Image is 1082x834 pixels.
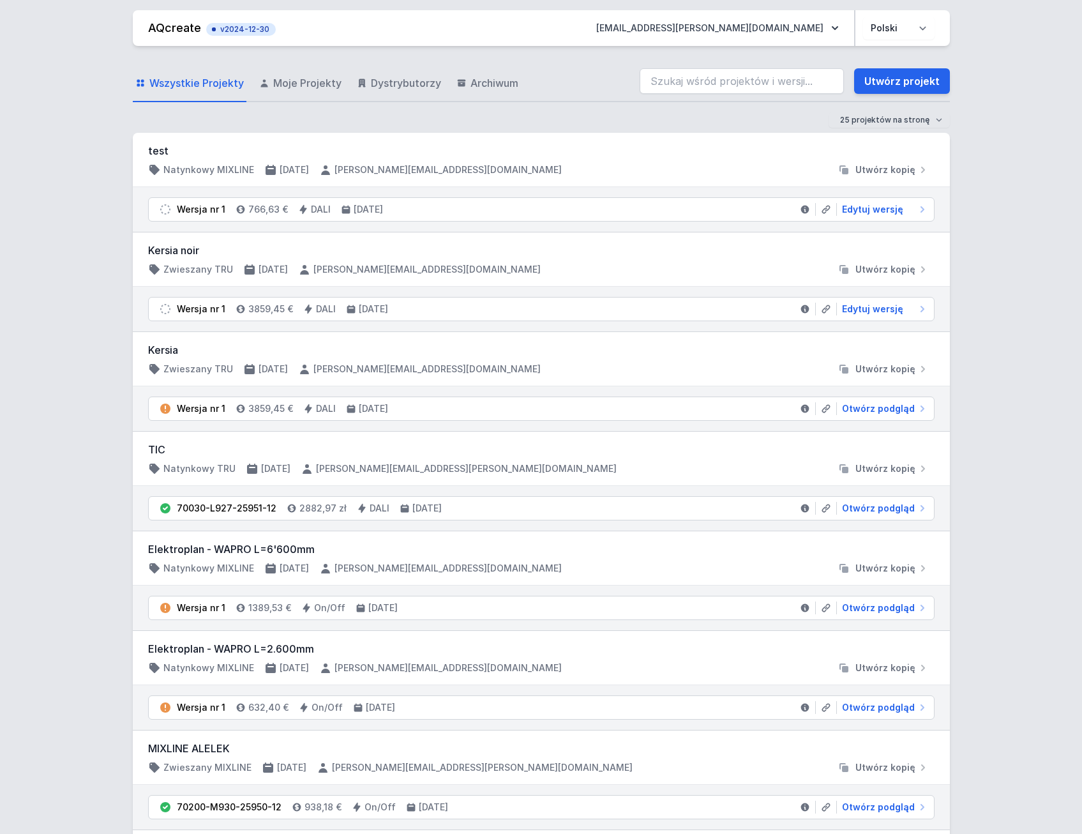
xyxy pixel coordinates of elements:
[280,163,309,176] h4: [DATE]
[371,75,441,91] span: Dystrybutorzy
[149,75,244,91] span: Wszystkie Projekty
[316,402,336,415] h4: DALI
[470,75,518,91] span: Archiwum
[837,801,929,814] a: Otwórz podgląd
[213,24,269,34] span: v2024-12-30
[148,542,935,557] h3: Elektroplan - WAPRO L=6'600mm
[148,21,201,34] a: AQcreate
[334,163,562,176] h4: [PERSON_NAME][EMAIL_ADDRESS][DOMAIN_NAME]
[177,203,225,216] div: Wersja nr 1
[586,17,849,40] button: [EMAIL_ADDRESS][PERSON_NAME][DOMAIN_NAME]
[148,442,935,457] h3: TIC
[640,68,844,94] input: Szukaj wśród projektów i wersji...
[206,20,276,36] button: v2024-12-30
[832,163,935,176] button: Utwórz kopię
[177,801,282,814] div: 70200-M930-25950-12
[842,701,915,714] span: Otwórz podgląd
[163,163,254,176] h4: Natynkowy MIXLINE
[311,203,331,216] h4: DALI
[359,303,388,315] h4: [DATE]
[364,801,396,814] h4: On/Off
[148,741,935,756] h3: MIXLINE ALELEK
[177,402,225,415] div: Wersja nr 1
[454,65,521,102] a: Archiwum
[177,602,225,614] div: Wersja nr 1
[832,761,935,774] button: Utwórz kopię
[837,203,929,216] a: Edytuj wersję
[177,502,276,515] div: 70030-L927-25951-12
[334,662,562,674] h4: [PERSON_NAME][EMAIL_ADDRESS][DOMAIN_NAME]
[259,263,288,276] h4: [DATE]
[299,502,347,515] h4: 2882,97 zł
[313,363,541,375] h4: [PERSON_NAME][EMAIL_ADDRESS][DOMAIN_NAME]
[419,801,448,814] h4: [DATE]
[854,68,950,94] a: Utwórz projekt
[842,602,915,614] span: Otwórz podgląd
[163,462,236,475] h4: Natynkowy TRU
[359,402,388,415] h4: [DATE]
[280,562,309,575] h4: [DATE]
[837,402,929,415] a: Otwórz podgląd
[368,602,398,614] h4: [DATE]
[855,363,915,375] span: Utwórz kopię
[163,363,233,375] h4: Zwieszany TRU
[148,143,935,158] h3: test
[148,243,935,258] h3: Kersia noir
[163,263,233,276] h4: Zwieszany TRU
[855,662,915,674] span: Utwórz kopię
[248,303,293,315] h4: 3859,45 €
[248,402,293,415] h4: 3859,45 €
[177,701,225,714] div: Wersja nr 1
[159,203,172,216] img: draft.svg
[855,163,915,176] span: Utwórz kopię
[280,662,309,674] h4: [DATE]
[133,65,246,102] a: Wszystkie Projekty
[313,263,541,276] h4: [PERSON_NAME][EMAIL_ADDRESS][DOMAIN_NAME]
[177,303,225,315] div: Wersja nr 1
[855,761,915,774] span: Utwórz kopię
[842,402,915,415] span: Otwórz podgląd
[863,17,935,40] select: Wybierz język
[842,502,915,515] span: Otwórz podgląd
[277,761,306,774] h4: [DATE]
[842,203,903,216] span: Edytuj wersję
[163,562,254,575] h4: Natynkowy MIXLINE
[314,602,345,614] h4: On/Off
[832,263,935,276] button: Utwórz kopię
[837,502,929,515] a: Otwórz podgląd
[312,701,343,714] h4: On/Off
[248,602,291,614] h4: 1389,53 €
[259,363,288,375] h4: [DATE]
[855,263,915,276] span: Utwórz kopię
[334,562,562,575] h4: [PERSON_NAME][EMAIL_ADDRESS][DOMAIN_NAME]
[354,65,444,102] a: Dystrybutorzy
[148,342,935,358] h3: Kersia
[412,502,442,515] h4: [DATE]
[366,701,395,714] h4: [DATE]
[316,462,617,475] h4: [PERSON_NAME][EMAIL_ADDRESS][PERSON_NAME][DOMAIN_NAME]
[273,75,342,91] span: Moje Projekty
[304,801,342,814] h4: 938,18 €
[248,203,288,216] h4: 766,63 €
[832,662,935,674] button: Utwórz kopię
[159,303,172,315] img: draft.svg
[842,801,915,814] span: Otwórz podgląd
[163,662,254,674] h4: Natynkowy MIXLINE
[842,303,903,315] span: Edytuj wersję
[855,562,915,575] span: Utwórz kopię
[261,462,290,475] h4: [DATE]
[370,502,389,515] h4: DALI
[148,641,935,656] h3: Elektroplan - WAPRO L=2.600mm
[832,462,935,475] button: Utwórz kopię
[832,562,935,575] button: Utwórz kopię
[316,303,336,315] h4: DALI
[248,701,289,714] h4: 632,40 €
[354,203,383,216] h4: [DATE]
[332,761,633,774] h4: [PERSON_NAME][EMAIL_ADDRESS][PERSON_NAME][DOMAIN_NAME]
[855,462,915,475] span: Utwórz kopię
[163,761,252,774] h4: Zwieszany MIXLINE
[837,701,929,714] a: Otwórz podgląd
[837,303,929,315] a: Edytuj wersję
[257,65,344,102] a: Moje Projekty
[832,363,935,375] button: Utwórz kopię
